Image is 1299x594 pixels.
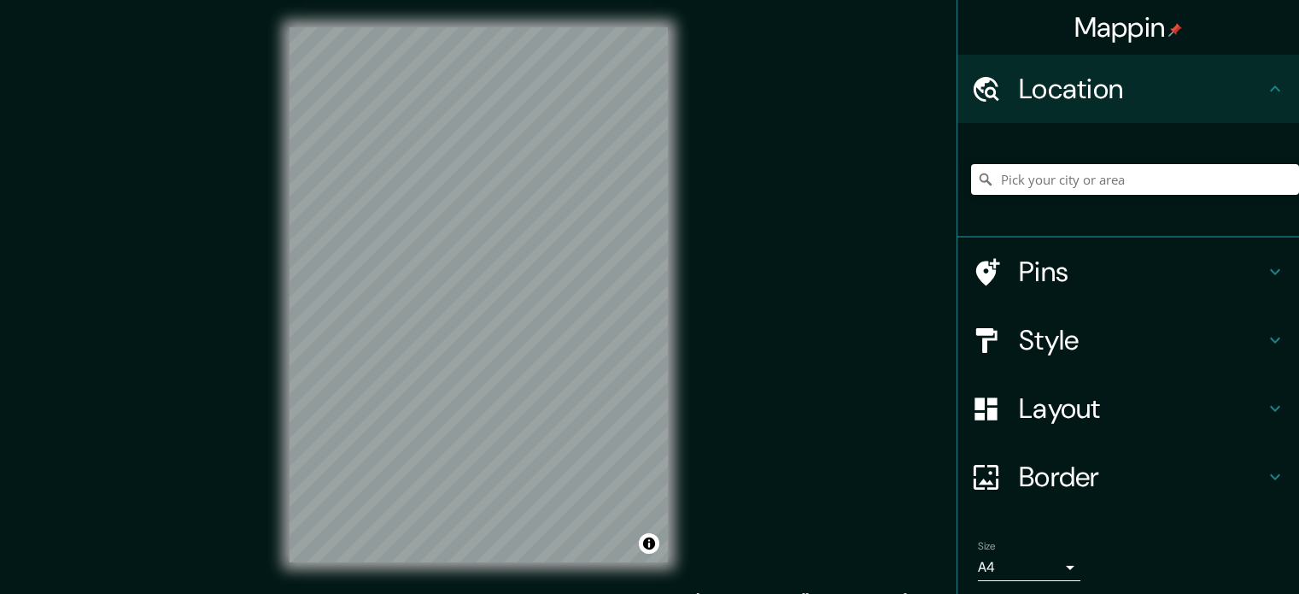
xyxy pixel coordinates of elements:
iframe: Help widget launcher [1147,527,1280,575]
input: Pick your city or area [971,164,1299,195]
canvas: Map [290,27,668,562]
div: Location [957,55,1299,123]
h4: Border [1019,460,1265,494]
img: pin-icon.png [1168,23,1182,37]
h4: Layout [1019,391,1265,426]
div: Pins [957,238,1299,306]
label: Size [978,539,996,554]
h4: Style [1019,323,1265,357]
h4: Location [1019,72,1265,106]
div: Layout [957,374,1299,443]
div: Border [957,443,1299,511]
button: Toggle attribution [639,533,659,554]
div: A4 [978,554,1080,581]
h4: Mappin [1074,10,1183,44]
div: Style [957,306,1299,374]
h4: Pins [1019,255,1265,289]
